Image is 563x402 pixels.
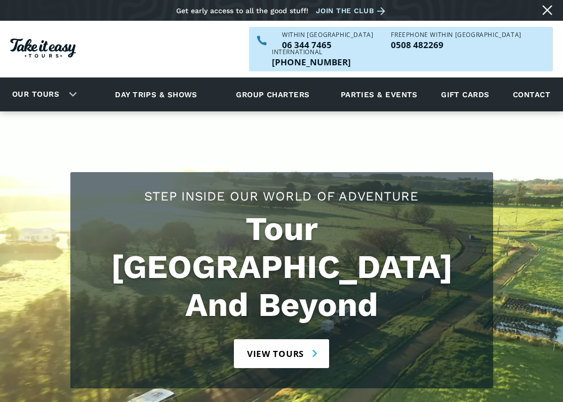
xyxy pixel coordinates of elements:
a: Homepage [10,33,76,65]
div: Get early access to all the good stuff! [176,7,308,15]
a: Close message [539,2,555,18]
p: 06 344 7465 [282,41,373,49]
a: View tours [234,339,330,368]
h1: Tour [GEOGRAPHIC_DATA] And Beyond [81,210,483,324]
a: Our tours [5,83,67,106]
a: Group charters [223,81,322,108]
a: Call us within NZ on 063447465 [282,41,373,49]
p: [PHONE_NUMBER] [272,58,351,66]
img: Take it easy Tours logo [10,38,76,58]
div: Freephone WITHIN [GEOGRAPHIC_DATA] [391,32,521,38]
a: Join the club [316,5,389,17]
div: WITHIN [GEOGRAPHIC_DATA] [282,32,373,38]
div: International [272,49,351,55]
h2: Step Inside Our World Of Adventure [81,187,483,205]
a: Gift cards [436,81,495,108]
p: 0508 482269 [391,41,521,49]
a: Day trips & shows [102,81,210,108]
a: Call us outside of NZ on +6463447465 [272,58,351,66]
a: Contact [508,81,555,108]
a: Call us freephone within NZ on 0508482269 [391,41,521,49]
a: Parties & events [336,81,423,108]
